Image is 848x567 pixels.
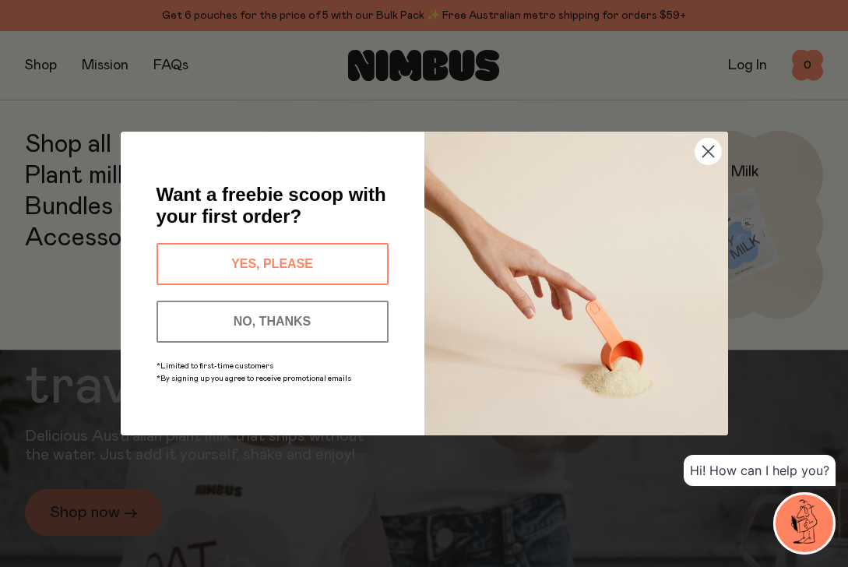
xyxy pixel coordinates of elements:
span: *Limited to first-time customers [157,362,273,370]
div: Hi! How can I help you? [684,455,836,486]
img: agent [776,495,833,552]
span: *By signing up you agree to receive promotional emails [157,375,351,382]
button: NO, THANKS [157,301,389,343]
button: YES, PLEASE [157,243,389,285]
span: Want a freebie scoop with your first order? [157,184,386,227]
button: Close dialog [695,138,722,165]
img: c0d45117-8e62-4a02-9742-374a5db49d45.jpeg [424,132,728,435]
